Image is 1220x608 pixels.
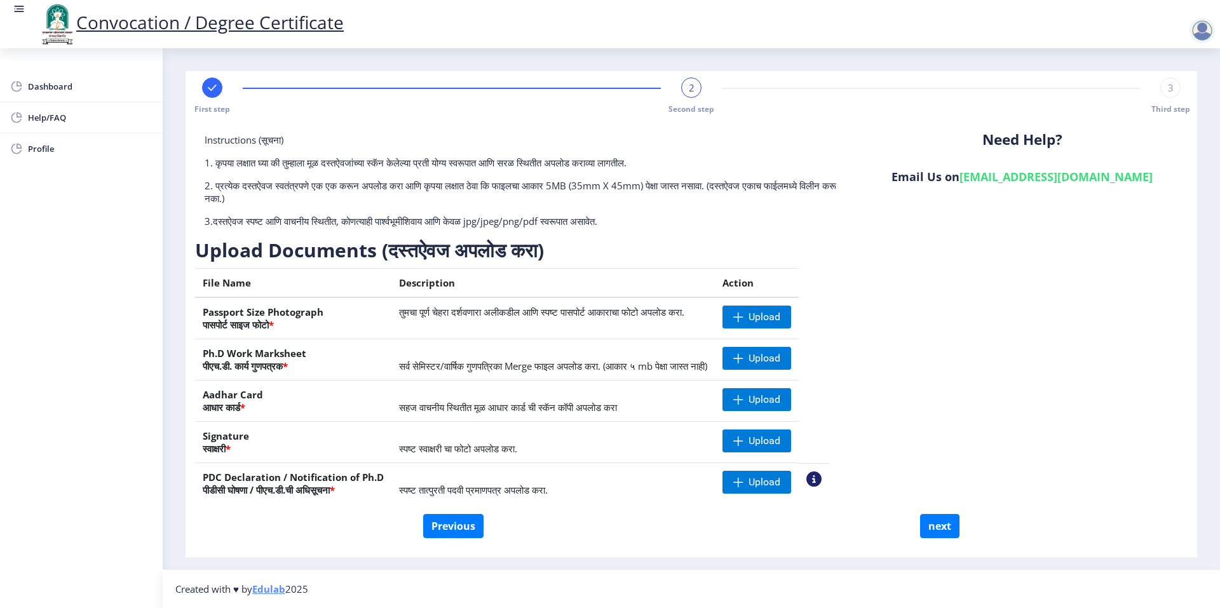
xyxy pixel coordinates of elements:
th: Signature स्वाक्षरी [195,422,391,463]
span: सर्व सेमिस्टर/वार्षिक गुणपत्रिका Merge फाइल अपलोड करा. (आकार ५ mb पेक्षा जास्त नाही) [399,360,707,372]
span: Profile [28,141,152,156]
th: Passport Size Photograph पासपोर्ट साइज फोटो [195,297,391,339]
th: PDC Declaration / Notification of Ph.D पीडीसी घोषणा / पीएच.डी.ची अधिसूचना [195,463,391,504]
a: [EMAIL_ADDRESS][DOMAIN_NAME] [959,169,1153,184]
span: Dashboard [28,79,152,94]
b: Need Help? [982,130,1062,149]
a: Edulab [252,583,285,595]
h6: Email Us on [866,169,1178,184]
span: 3 [1168,81,1174,94]
button: Previous [423,514,484,538]
nb-action: View Sample PDC [806,471,822,487]
th: Action [715,269,799,298]
span: स्पष्ट तात्पुरती पदवी प्रमाणपत्र अपलोड करा. [399,483,548,496]
h3: Upload Documents (दस्तऐवज अपलोड करा) [195,238,829,263]
span: Help/FAQ [28,110,152,125]
span: Upload [749,476,780,489]
span: Upload [749,352,780,365]
span: Upload [749,393,780,406]
th: Ph.D Work Marksheet पीएच.डी. कार्य गुणपत्रक [195,339,391,381]
span: 2 [689,81,695,94]
span: सहज वाचनीय स्थितीत मूळ आधार कार्ड ची स्कॅन कॉपी अपलोड करा [399,401,617,414]
p: 1. कृपया लक्षात घ्या की तुम्हाला मूळ दस्तऐवजांच्या स्कॅन केलेल्या प्रती योग्य स्वरूपात आणि सरळ स्... [205,156,847,169]
th: File Name [195,269,391,298]
td: तुमचा पूर्ण चेहरा दर्शवणारा अलीकडील आणि स्पष्ट पासपोर्ट आकाराचा फोटो अपलोड करा. [391,297,715,339]
span: Created with ♥ by 2025 [175,583,308,595]
span: Third step [1151,104,1190,114]
span: Instructions (सूचना) [205,133,283,146]
span: Second step [668,104,714,114]
span: स्पष्ट स्वाक्षरी चा फोटो अपलोड करा. [399,442,517,455]
p: 2. प्रत्येक दस्तऐवज स्वतंत्रपणे एक एक करून अपलोड करा आणि कृपया लक्षात ठेवा कि फाइलचा आकार 5MB (35... [205,179,847,205]
span: Upload [749,311,780,323]
th: Aadhar Card आधार कार्ड [195,381,391,422]
a: Convocation / Degree Certificate [38,10,344,34]
th: Description [391,269,715,298]
span: Upload [749,435,780,447]
button: next [920,514,959,538]
p: 3.दस्तऐवज स्पष्ट आणि वाचनीय स्थितीत, कोणत्याही पार्श्वभूमीशिवाय आणि केवळ jpg/jpeg/png/pdf स्वरूपा... [205,215,847,227]
span: First step [194,104,230,114]
img: logo [38,3,76,46]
